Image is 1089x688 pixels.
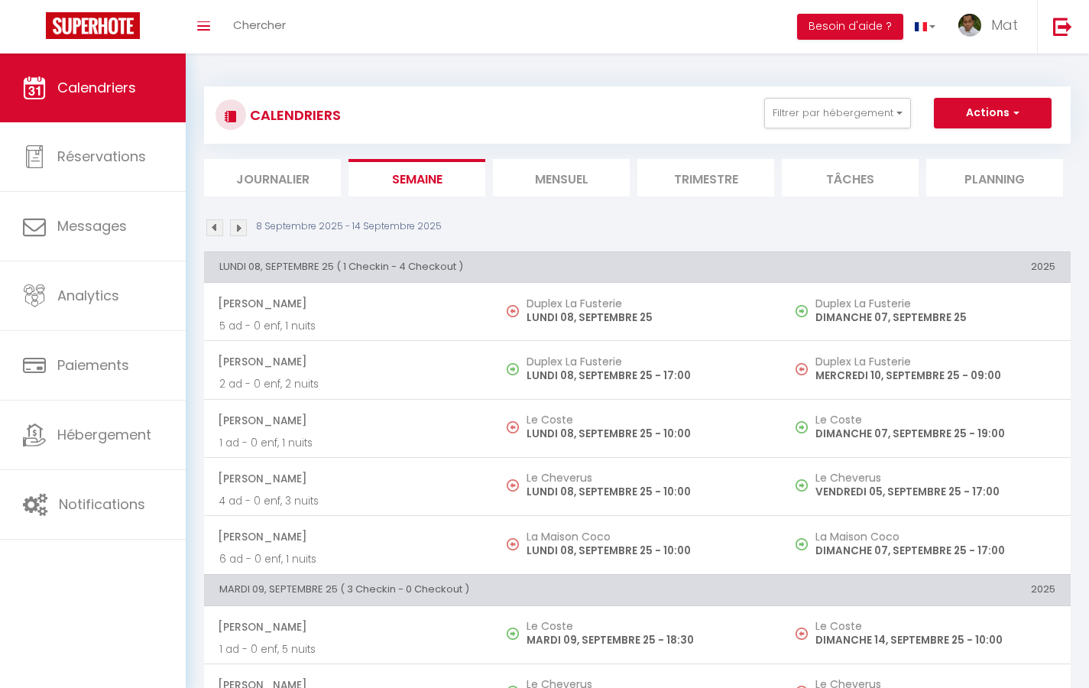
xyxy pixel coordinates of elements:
[219,493,478,509] p: 4 ad - 0 enf, 3 nuits
[256,219,442,234] p: 8 Septembre 2025 - 14 Septembre 2025
[764,98,911,128] button: Filtrer par hébergement
[218,406,478,435] span: [PERSON_NAME]
[815,297,1055,310] h5: Duplex La Fusterie
[527,310,767,326] p: LUNDI 08, SEPTEMBRE 25
[815,426,1055,442] p: DIMANCHE 07, SEPTEMBRE 25 - 19:00
[507,479,519,492] img: NO IMAGE
[782,252,1071,282] th: 2025
[204,252,782,282] th: LUNDI 08, SEPTEMBRE 25 ( 1 Checkin - 4 Checkout )
[507,305,519,317] img: NO IMAGE
[59,495,145,514] span: Notifications
[204,159,341,196] li: Journalier
[815,368,1055,384] p: MERCREDI 10, SEPTEMBRE 25 - 09:00
[527,368,767,384] p: LUNDI 08, SEPTEMBRE 25 - 17:00
[219,376,478,392] p: 2 ad - 0 enf, 2 nuits
[218,612,478,641] span: [PERSON_NAME]
[348,159,485,196] li: Semaine
[934,98,1052,128] button: Actions
[233,17,286,33] span: Chercher
[527,414,767,426] h5: Le Coste
[218,522,478,551] span: [PERSON_NAME]
[815,620,1055,632] h5: Le Coste
[815,632,1055,648] p: DIMANCHE 14, SEPTEMBRE 25 - 10:00
[46,12,140,39] img: Super Booking
[527,297,767,310] h5: Duplex La Fusterie
[637,159,774,196] li: Trimestre
[815,355,1055,368] h5: Duplex La Fusterie
[57,78,136,97] span: Calendriers
[991,15,1018,34] span: Mat
[527,355,767,368] h5: Duplex La Fusterie
[204,575,782,605] th: MARDI 09, SEPTEMBRE 25 ( 3 Checkin - 0 Checkout )
[527,531,767,543] h5: La Maison Coco
[507,421,519,433] img: NO IMAGE
[782,159,919,196] li: Tâches
[527,484,767,500] p: LUNDI 08, SEPTEMBRE 25 - 10:00
[796,628,808,640] img: NO IMAGE
[57,355,129,375] span: Paiements
[57,425,151,444] span: Hébergement
[796,538,808,550] img: NO IMAGE
[815,484,1055,500] p: VENDREDI 05, SEPTEMBRE 25 - 17:00
[493,159,630,196] li: Mensuel
[797,14,903,40] button: Besoin d'aide ?
[527,472,767,484] h5: Le Cheverus
[527,543,767,559] p: LUNDI 08, SEPTEMBRE 25 - 10:00
[218,464,478,493] span: [PERSON_NAME]
[527,632,767,648] p: MARDI 09, SEPTEMBRE 25 - 18:30
[527,426,767,442] p: LUNDI 08, SEPTEMBRE 25 - 10:00
[57,286,119,305] span: Analytics
[527,620,767,632] h5: Le Coste
[57,216,127,235] span: Messages
[219,551,478,567] p: 6 ad - 0 enf, 1 nuits
[246,98,341,132] h3: CALENDRIERS
[796,363,808,375] img: NO IMAGE
[12,6,58,52] button: Ouvrir le widget de chat LiveChat
[796,305,808,317] img: NO IMAGE
[815,531,1055,543] h5: La Maison Coco
[796,421,808,433] img: NO IMAGE
[219,318,478,334] p: 5 ad - 0 enf, 1 nuits
[958,14,981,37] img: ...
[782,575,1071,605] th: 2025
[1053,17,1072,36] img: logout
[219,641,478,657] p: 1 ad - 0 enf, 5 nuits
[218,289,478,318] span: [PERSON_NAME]
[219,435,478,451] p: 1 ad - 0 enf, 1 nuits
[796,479,808,492] img: NO IMAGE
[815,472,1055,484] h5: Le Cheverus
[815,543,1055,559] p: DIMANCHE 07, SEPTEMBRE 25 - 17:00
[815,310,1055,326] p: DIMANCHE 07, SEPTEMBRE 25
[57,147,146,166] span: Réservations
[507,538,519,550] img: NO IMAGE
[926,159,1063,196] li: Planning
[815,414,1055,426] h5: Le Coste
[218,347,478,376] span: [PERSON_NAME]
